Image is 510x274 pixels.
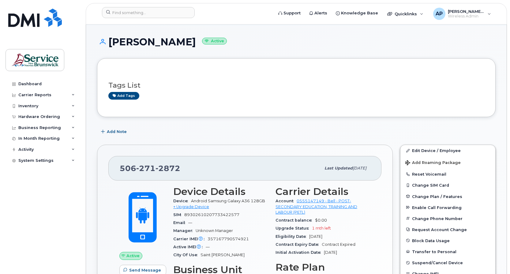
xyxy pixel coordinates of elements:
h3: Device Details [173,186,268,197]
button: Enable Call Forwarding [400,202,495,213]
span: Active IMEI [173,245,206,249]
span: Android Samsung Galaxy A36 128GB [191,199,265,203]
h3: Tags List [108,82,484,89]
button: Add Roaming Package [400,156,495,169]
span: Add Note [107,129,127,135]
a: Edit Device / Employee [400,145,495,156]
small: Active [202,38,227,45]
span: 357167790574921 [208,237,249,241]
button: Change Plan / Features [400,191,495,202]
a: Support [274,7,305,19]
a: Alerts [305,7,332,19]
span: Upgrade Status [276,226,312,230]
span: Carrier IMEI [173,237,208,241]
span: Send Message [129,267,161,273]
span: 506 [120,164,180,173]
span: Last updated [324,166,353,170]
span: Knowledge Base [341,10,378,16]
h3: Carrier Details [276,186,370,197]
button: Add Note [97,126,132,137]
span: Manager [173,228,196,233]
span: 271 [136,164,156,173]
span: Account [276,199,297,203]
span: Active [126,253,140,259]
h1: [PERSON_NAME] [97,36,496,47]
span: Saint [PERSON_NAME] [201,253,245,257]
span: [DATE] [324,250,337,255]
span: [DATE] [353,166,366,170]
span: [DATE] [309,234,322,239]
button: Change SIM Card [400,180,495,191]
span: Change Plan / Features [412,194,462,199]
span: Contract Expired [322,242,355,247]
span: Enable Call Forwarding [412,205,462,210]
span: Add Roaming Package [405,160,461,166]
span: Device [173,199,191,203]
button: Change Phone Number [400,213,495,224]
div: Arseneau, Pierre-Luc (PETL/EPFT) [429,8,495,20]
a: Knowledge Base [332,7,382,19]
button: Reset Voicemail [400,169,495,180]
span: Initial Activation Date [276,250,324,255]
a: + Upgrade Device [173,204,209,209]
button: Block Data Usage [400,235,495,246]
div: Quicklinks [383,8,428,20]
span: Email [173,220,188,225]
span: Alerts [314,10,327,16]
h3: Rate Plan [276,262,370,273]
span: $0.00 [315,218,327,223]
span: Eligibility Date [276,234,309,239]
a: Add tags [108,92,139,100]
button: Suspend/Cancel Device [400,257,495,268]
span: Support [283,10,301,16]
button: Request Account Change [400,224,495,235]
span: Quicklinks [395,11,417,16]
span: SIM [173,212,184,217]
span: City Of Use [173,253,201,257]
span: 89302610207733422577 [184,212,239,217]
span: 1 mth left [312,226,331,230]
span: AP [436,10,443,17]
span: [PERSON_NAME] (PETL/EPFT) [448,9,485,14]
span: — [188,220,192,225]
span: Suspend/Cancel Device [412,261,463,265]
button: Transfer to Personal [400,246,495,257]
span: Wireless Admin [448,14,485,19]
span: Unknown Manager [196,228,233,233]
span: 2872 [156,164,180,173]
span: Contract Expiry Date [276,242,322,247]
a: 0555147149 - Bell - POST-SECONDARY EDUCATION, TRAINING AND LABOUR (PETL) [276,199,357,215]
span: Contract balance [276,218,315,223]
span: — [206,245,210,249]
input: Find something... [102,7,195,18]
